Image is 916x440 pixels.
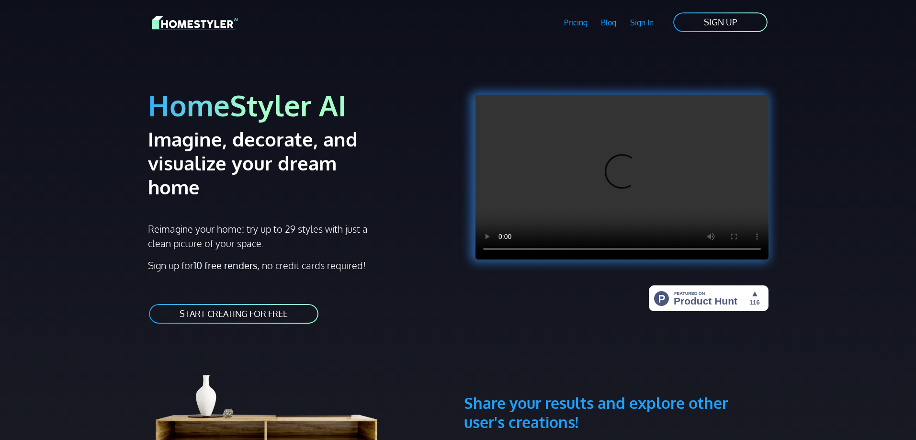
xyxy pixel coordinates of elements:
[148,258,452,272] p: Sign up for , no credit cards required!
[148,87,452,123] h1: HomeStyler AI
[672,11,769,33] a: SIGN UP
[594,11,623,34] a: Blog
[148,127,392,199] h2: Imagine, decorate, and visualize your dream home
[557,11,594,34] a: Pricing
[649,285,769,311] img: HomeStyler AI - Interior Design Made Easy: One Click to Your Dream Home | Product Hunt
[193,259,257,271] strong: 10 free renders
[623,11,661,34] a: Sign In
[152,14,238,31] img: HomeStyler AI logo
[464,348,769,432] h3: Share your results and explore other user's creations!
[148,222,376,250] p: Reimagine your home: try up to 29 styles with just a clean picture of your space.
[148,303,319,325] a: START CREATING FOR FREE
